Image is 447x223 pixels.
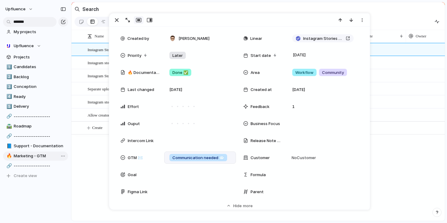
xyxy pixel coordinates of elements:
[3,72,68,82] a: 2️⃣Backlog
[128,104,139,110] span: Effort
[127,36,149,42] span: Created by
[92,125,102,131] span: Create
[14,103,66,110] span: Delivery
[14,133,66,139] span: --------------------
[3,161,68,170] a: 🔗--------------------
[3,141,68,151] a: 📘Support - Documentation
[14,173,37,179] span: Create view
[3,62,68,71] a: 1️⃣Candidates
[3,92,68,101] a: 4️⃣Ready
[3,171,68,180] button: Create view
[14,123,66,129] span: Roadmap
[5,84,12,90] button: 3️⃣
[5,94,12,100] button: 4️⃣
[251,70,260,76] span: Area
[6,152,11,159] div: 🔥
[14,163,66,169] span: --------------------
[14,29,66,35] span: My projects
[290,155,316,161] span: No Customer
[172,155,224,161] span: Communication needed ✉️
[82,5,99,13] h2: Search
[250,36,262,42] span: Linear
[14,113,66,120] span: --------------------
[128,87,154,93] span: Last changed
[251,87,272,93] span: Created at
[128,189,147,195] span: Figma Link
[5,153,12,159] button: 🔥
[14,153,66,159] span: Marketing - GTM
[3,82,68,91] a: 3️⃣Conception
[3,122,68,131] a: 🛣️Roadmap
[292,34,354,42] a: Instagram Stories Connection Access Column - IRM & Workflow
[3,102,68,111] a: 5️⃣Delivery
[14,74,66,80] span: Backlog
[5,103,12,110] button: 5️⃣
[3,41,68,51] button: Upfluence
[3,4,36,14] button: Upfluence
[128,70,159,76] span: 🔥 Documentation
[251,53,271,59] span: Start date
[5,123,12,129] button: 🛣️
[95,33,104,39] span: Name
[6,123,11,130] div: 🛣️
[6,64,11,71] div: 1️⃣
[6,143,11,150] div: 📘
[172,53,183,59] span: Later
[6,113,11,120] div: 🔗
[292,87,305,93] span: [DATE]
[303,36,343,42] span: Instagram Stories Connection Access Column - IRM & Workflow
[5,163,12,169] button: 🔗
[169,87,182,93] span: [DATE]
[416,33,426,39] span: Owner
[291,51,307,59] span: [DATE]
[251,104,269,110] span: Feedback
[128,138,154,144] span: Intercom Link
[6,133,11,140] div: 🔗
[3,152,68,161] a: 🔥Marketing - GTM
[14,54,66,60] span: Projects
[5,64,12,70] button: 1️⃣
[3,112,68,121] a: 🔗--------------------
[3,27,68,37] a: My projects
[14,43,34,49] span: Upfluence
[5,133,12,139] button: 🔗
[322,70,344,76] span: Community
[251,121,280,127] span: Business Focus
[251,189,264,195] span: Parent
[295,70,314,76] span: Workflow
[178,36,210,42] span: [PERSON_NAME]
[6,93,11,100] div: 4️⃣
[5,113,12,120] button: 🔗
[251,155,270,161] span: Customer
[14,143,66,149] span: Support - Documentation
[5,6,26,12] span: Upfluence
[120,200,359,211] button: Hidemore
[6,73,11,80] div: 2️⃣
[5,143,12,149] button: 📘
[14,64,66,70] span: Candidates
[243,203,253,209] span: more
[128,155,143,161] span: GTM ✉️
[3,53,68,62] a: Projects
[6,162,11,169] div: 🔗
[14,84,66,90] span: Conception
[128,172,137,178] span: Goal
[251,138,282,144] span: Release Note Link
[128,53,141,59] span: Priority
[6,103,11,110] div: 5️⃣
[128,121,140,127] span: Ouput
[290,104,297,110] span: 1
[3,132,68,141] a: 🔗--------------------
[14,94,66,100] span: Ready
